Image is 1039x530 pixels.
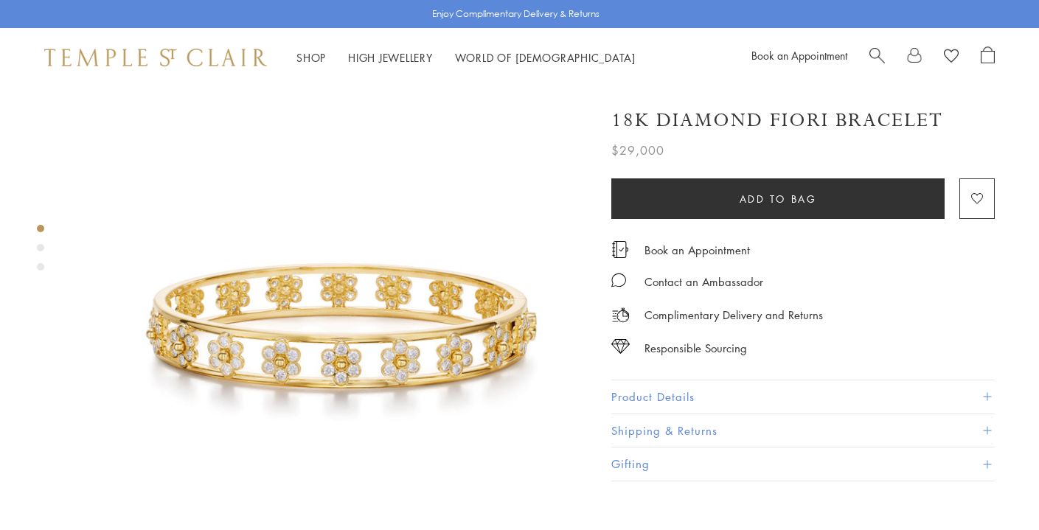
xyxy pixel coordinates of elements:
img: MessageIcon-01_2.svg [611,273,626,287]
a: World of [DEMOGRAPHIC_DATA]World of [DEMOGRAPHIC_DATA] [455,50,636,65]
a: High JewelleryHigh Jewellery [348,50,433,65]
a: Book an Appointment [644,242,750,258]
a: Search [869,46,885,69]
div: Product gallery navigation [37,221,44,282]
h1: 18K Diamond Fiori Bracelet [611,108,943,133]
img: icon_appointment.svg [611,241,629,258]
button: Product Details [611,380,995,414]
a: View Wishlist [944,46,959,69]
p: Enjoy Complimentary Delivery & Returns [432,7,600,21]
a: Book an Appointment [751,48,847,63]
button: Gifting [611,447,995,481]
a: Open Shopping Bag [981,46,995,69]
img: Temple St. Clair [44,49,267,66]
button: Shipping & Returns [611,414,995,447]
button: Add to bag [611,178,945,219]
a: ShopShop [296,50,326,65]
nav: Main navigation [296,49,636,67]
div: Responsible Sourcing [644,339,747,358]
p: Complimentary Delivery and Returns [644,306,823,324]
span: $29,000 [611,141,664,160]
div: Contact an Ambassador [644,273,763,291]
img: icon_sourcing.svg [611,339,630,354]
span: Add to bag [740,191,817,207]
img: icon_delivery.svg [611,306,630,324]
